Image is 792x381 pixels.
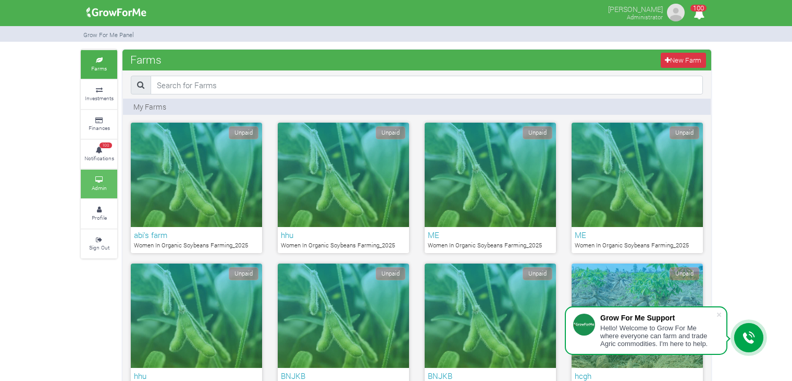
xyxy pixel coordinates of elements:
[81,170,117,198] a: Admin
[523,267,552,280] span: Unpaid
[428,230,553,240] h6: ME
[131,123,262,253] a: Unpaid abi's farm Women In Organic Soybeans Farming_2025
[670,267,699,280] span: Unpaid
[575,371,700,380] h6: hcgh
[689,10,709,20] a: 100
[92,214,107,221] small: Profile
[81,230,117,258] a: Sign Out
[428,371,553,380] h6: BNJKB
[575,241,700,250] p: Women In Organic Soybeans Farming_2025
[128,49,164,70] span: Farms
[134,230,259,240] h6: abi's farm
[278,123,409,253] a: Unpaid hhu Women In Organic Soybeans Farming_2025
[600,314,716,322] div: Grow For Me Support
[428,241,553,250] p: Women In Organic Soybeans Farming_2025
[376,126,405,139] span: Unpaid
[229,267,258,280] span: Unpaid
[600,324,716,348] div: Hello! Welcome to Grow For Me where everyone can farm and trade Agric commodities. I'm here to help.
[661,53,706,68] a: New Farm
[690,5,707,11] span: 100
[151,76,703,94] input: Search for Farms
[89,124,110,132] small: Finances
[100,142,112,149] span: 100
[133,101,166,112] p: My Farms
[689,2,709,26] i: Notifications
[425,123,556,253] a: Unpaid ME Women In Organic Soybeans Farming_2025
[281,230,406,240] h6: hhu
[134,371,259,380] h6: hhu
[81,140,117,169] a: 100 Notifications
[229,126,258,139] span: Unpaid
[92,184,107,192] small: Admin
[83,31,134,39] small: Grow For Me Panel
[572,123,703,253] a: Unpaid ME Women In Organic Soybeans Farming_2025
[608,2,663,15] p: [PERSON_NAME]
[575,230,700,240] h6: ME
[665,2,686,23] img: growforme image
[89,244,109,251] small: Sign Out
[85,94,114,102] small: Investments
[81,199,117,228] a: Profile
[81,110,117,139] a: Finances
[81,80,117,109] a: Investments
[627,13,663,21] small: Administrator
[83,2,150,23] img: growforme image
[84,154,114,162] small: Notifications
[523,126,552,139] span: Unpaid
[134,241,259,250] p: Women In Organic Soybeans Farming_2025
[91,65,107,72] small: Farms
[376,267,405,280] span: Unpaid
[670,126,699,139] span: Unpaid
[281,241,406,250] p: Women In Organic Soybeans Farming_2025
[281,371,406,380] h6: BNJKB
[81,50,117,79] a: Farms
